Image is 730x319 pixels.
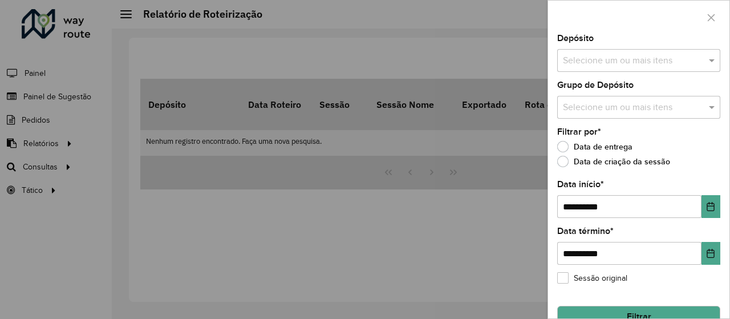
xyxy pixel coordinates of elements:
[557,125,601,139] label: Filtrar por
[557,272,627,284] label: Sessão original
[557,31,594,45] label: Depósito
[557,224,614,238] label: Data término
[701,195,720,218] button: Choose Date
[557,78,634,92] label: Grupo de Depósito
[701,242,720,265] button: Choose Date
[557,177,604,191] label: Data início
[557,156,670,167] label: Data de criação da sessão
[557,141,632,152] label: Data de entrega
